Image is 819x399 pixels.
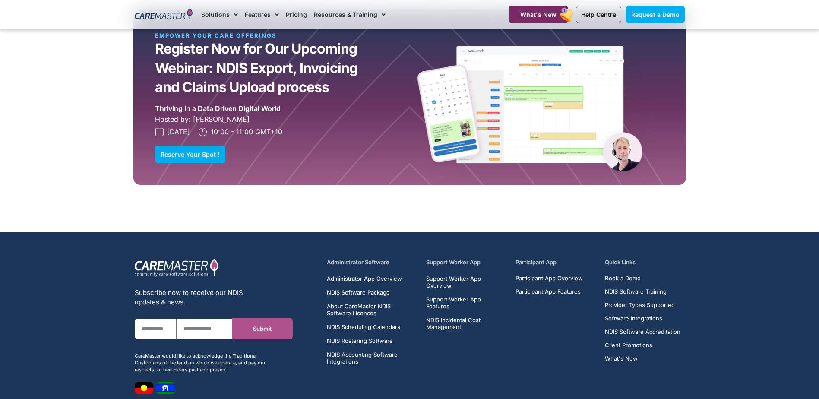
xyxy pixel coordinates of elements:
span: Software Integrations [605,315,662,322]
a: [DATE] [155,127,190,137]
a: Reserve Your Spot ! [155,146,225,163]
a: Request a Demo [626,6,685,23]
a: What's New [509,6,568,23]
a: Provider Types Supported [605,302,680,308]
a: What's New [605,355,680,362]
h5: Participant App [515,258,595,266]
img: CareMaster Logo [135,8,193,21]
img: image 8 [156,382,175,394]
span: Help Centre [581,11,616,18]
a: Participant App Overview [515,275,583,282]
a: NDIS Software Package [327,289,416,296]
span: What's New [520,11,557,18]
div: Hosted by: [PERSON_NAME] [155,114,410,124]
a: Software Integrations [605,315,680,322]
a: NDIS Software Training [605,288,680,295]
a: Support Worker App Overview [426,275,506,289]
a: Client Promotions [605,342,680,348]
span: Provider Types Supported [605,302,675,308]
span: What's New [605,355,638,362]
a: About CareMaster NDIS Software Licences [327,303,416,317]
a: NDIS Rostering Software [327,337,416,344]
a: 10:00 - 11:00 GMT+10 [199,127,282,137]
div: CareMaster would like to acknowledge the Traditional Custodians of the land on which we operate, ... [135,352,275,373]
span: Request a Demo [631,11,680,18]
span: NDIS Scheduling Calendars [327,323,400,330]
img: image 7 [135,382,153,394]
a: Administrator App Overview [327,275,416,282]
a: Participant App Features [515,288,583,295]
form: New Form [135,318,275,348]
a: Support Worker App Features [426,296,506,310]
span: Participant App Features [515,288,581,295]
div: Subscribe now to receive our NDIS updates & news. [135,288,275,307]
span: Submit [253,326,272,332]
span: NDIS Software Package [327,289,390,296]
span: NDIS Rostering Software [327,337,393,344]
h2: Register Now for Our Upcoming Webinar: NDIS Export, Invoicing and Claims Upload process [155,39,366,97]
a: NDIS Incidental Cost Management [426,317,506,330]
a: NDIS Software Accreditation [605,329,680,335]
img: CareMaster Group Discussion [410,32,664,203]
a: NDIS Scheduling Calendars [327,323,416,330]
a: Book a Demo [605,275,680,282]
div: EMPOWER YOUR CARE OFFERINGS [155,32,313,39]
span: Reserve Your Spot ! [161,151,220,158]
h5: Administrator Software [327,258,416,266]
a: Help Centre [576,6,621,23]
h5: Quick Links [605,258,684,266]
button: Submit [232,318,293,339]
a: NDIS Accounting Software Integrations [327,351,416,365]
span: Administrator App Overview [327,275,402,282]
span: Book a Demo [605,275,641,282]
span: NDIS Software Training [605,288,667,295]
img: CareMaster Logo Part [135,258,219,277]
div: Thriving in a Data Driven Digital World [155,103,281,114]
h5: Support Worker App [426,258,506,266]
span: Client Promotions [605,342,652,348]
